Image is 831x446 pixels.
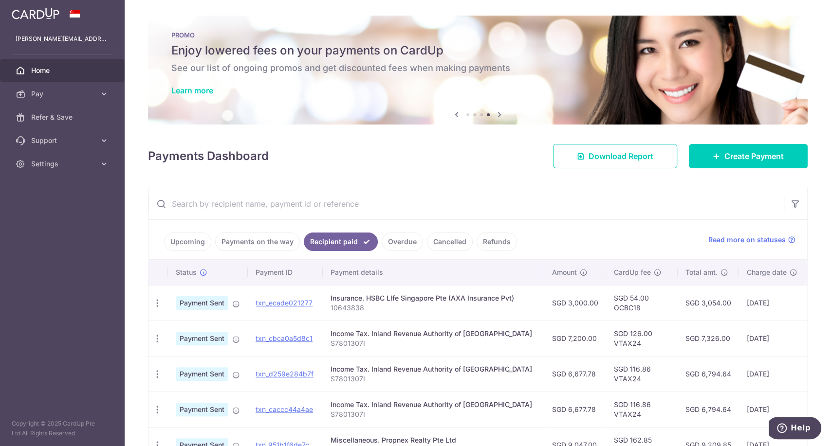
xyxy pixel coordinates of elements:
[323,260,544,285] th: Payment details
[747,268,787,277] span: Charge date
[427,232,473,251] a: Cancelled
[176,296,228,310] span: Payment Sent
[331,329,536,339] div: Income Tax. Inland Revenue Authority of [GEOGRAPHIC_DATA]
[606,356,678,392] td: SGD 116.86 VTAX24
[739,321,805,356] td: [DATE]
[31,136,95,145] span: Support
[176,268,197,277] span: Status
[614,268,651,277] span: CardUp fee
[678,321,739,356] td: SGD 7,326.00
[176,332,228,345] span: Payment Sent
[552,268,577,277] span: Amount
[769,417,821,441] iframe: Opens a widget where you can find more information
[678,392,739,427] td: SGD 6,794.64
[176,367,228,381] span: Payment Sent
[12,8,59,19] img: CardUp
[331,435,536,445] div: Miscellaneous. Propnex Realty Pte Ltd
[477,232,517,251] a: Refunds
[678,356,739,392] td: SGD 6,794.64
[304,232,378,251] a: Recipient paid
[148,16,808,125] img: Latest Promos banner
[256,370,314,378] a: txn_d259e284b7f
[708,235,786,245] span: Read more on statuses
[544,285,606,321] td: SGD 3,000.00
[148,188,784,219] input: Search by recipient name, payment id or reference
[606,321,678,356] td: SGD 126.00 VTAX24
[589,150,653,162] span: Download Report
[164,232,211,251] a: Upcoming
[739,356,805,392] td: [DATE]
[31,66,95,75] span: Home
[739,285,805,321] td: [DATE]
[16,34,109,44] p: [PERSON_NAME][EMAIL_ADDRESS][DOMAIN_NAME]
[331,303,536,313] p: 10643838
[215,232,300,251] a: Payments on the way
[708,235,795,245] a: Read more on statuses
[331,339,536,348] p: S7801307I
[171,43,784,58] h5: Enjoy lowered fees on your payments on CardUp
[331,364,536,374] div: Income Tax. Inland Revenue Authority of [GEOGRAPHIC_DATA]
[544,321,606,356] td: SGD 7,200.00
[382,232,423,251] a: Overdue
[678,285,739,321] td: SGD 3,054.00
[331,410,536,419] p: S7801307I
[31,89,95,99] span: Pay
[248,260,323,285] th: Payment ID
[171,62,784,74] h6: See our list of ongoing promos and get discounted fees when making payments
[606,285,678,321] td: SGD 54.00 OCBC18
[724,150,784,162] span: Create Payment
[31,159,95,169] span: Settings
[544,392,606,427] td: SGD 6,677.78
[689,144,808,168] a: Create Payment
[606,392,678,427] td: SGD 116.86 VTAX24
[148,147,269,165] h4: Payments Dashboard
[256,334,313,342] a: txn_cbca0a5d8c1
[176,403,228,416] span: Payment Sent
[171,86,213,95] a: Learn more
[256,405,313,413] a: txn_caccc44a4ae
[256,299,313,307] a: txn_ecade021277
[31,112,95,122] span: Refer & Save
[171,31,784,39] p: PROMO
[544,356,606,392] td: SGD 6,677.78
[685,268,718,277] span: Total amt.
[331,400,536,410] div: Income Tax. Inland Revenue Authority of [GEOGRAPHIC_DATA]
[331,293,536,303] div: Insurance. HSBC LIfe Singapore Pte (AXA Insurance Pvt)
[331,374,536,384] p: S7801307I
[739,392,805,427] td: [DATE]
[553,144,677,168] a: Download Report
